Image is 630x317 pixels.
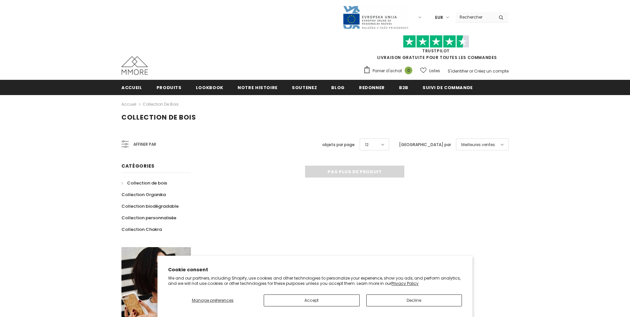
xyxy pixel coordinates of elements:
[121,203,179,209] span: Collection biodégradable
[238,84,278,91] span: Notre histoire
[292,84,317,91] span: soutenez
[399,141,451,148] label: [GEOGRAPHIC_DATA] par
[474,68,509,74] a: Créez un compte
[422,48,450,54] a: TrustPilot
[121,226,162,233] span: Collection Chakra
[456,12,494,22] input: Search Site
[363,66,416,76] a: Panier d'achat 0
[331,84,345,91] span: Blog
[196,80,223,95] a: Lookbook
[121,80,142,95] a: Accueil
[461,141,495,148] span: Meilleures ventes
[121,56,148,75] img: Cas MMORE
[331,80,345,95] a: Blog
[127,180,167,186] span: Collection de bois
[399,84,408,91] span: B2B
[359,84,385,91] span: Redonner
[121,200,179,212] a: Collection biodégradable
[168,276,462,286] p: We and our partners, including Shopify, use cookies and other technologies to personalize your ex...
[121,100,136,108] a: Accueil
[133,141,156,148] span: Affiner par
[423,80,473,95] a: Suivi de commande
[196,84,223,91] span: Lookbook
[469,68,473,74] span: or
[121,163,155,169] span: Catégories
[121,215,176,221] span: Collection personnalisée
[143,101,179,107] a: Collection de bois
[121,191,166,198] span: Collection Organika
[448,68,468,74] a: S'identifier
[121,177,167,189] a: Collection de bois
[121,189,166,200] a: Collection Organika
[264,294,360,306] button: Accept
[121,84,142,91] span: Accueil
[322,141,355,148] label: objets par page
[192,297,234,303] span: Manage preferences
[399,80,408,95] a: B2B
[168,294,257,306] button: Manage preferences
[403,35,469,48] img: Faites confiance aux étoiles pilotes
[157,80,182,95] a: Produits
[157,84,182,91] span: Produits
[405,67,412,74] span: 0
[292,80,317,95] a: soutenez
[342,5,409,29] img: Javni Razpis
[429,68,440,74] span: Listes
[423,84,473,91] span: Suivi de commande
[435,14,443,21] span: EUR
[365,141,369,148] span: 12
[342,14,409,20] a: Javni Razpis
[391,281,419,286] a: Privacy Policy
[121,224,162,235] a: Collection Chakra
[359,80,385,95] a: Redonner
[121,113,196,122] span: Collection de bois
[168,266,462,273] h2: Cookie consent
[121,212,176,224] a: Collection personnalisée
[238,80,278,95] a: Notre histoire
[373,68,402,74] span: Panier d'achat
[420,65,440,77] a: Listes
[366,294,462,306] button: Decline
[363,38,509,60] span: LIVRAISON GRATUITE POUR TOUTES LES COMMANDES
